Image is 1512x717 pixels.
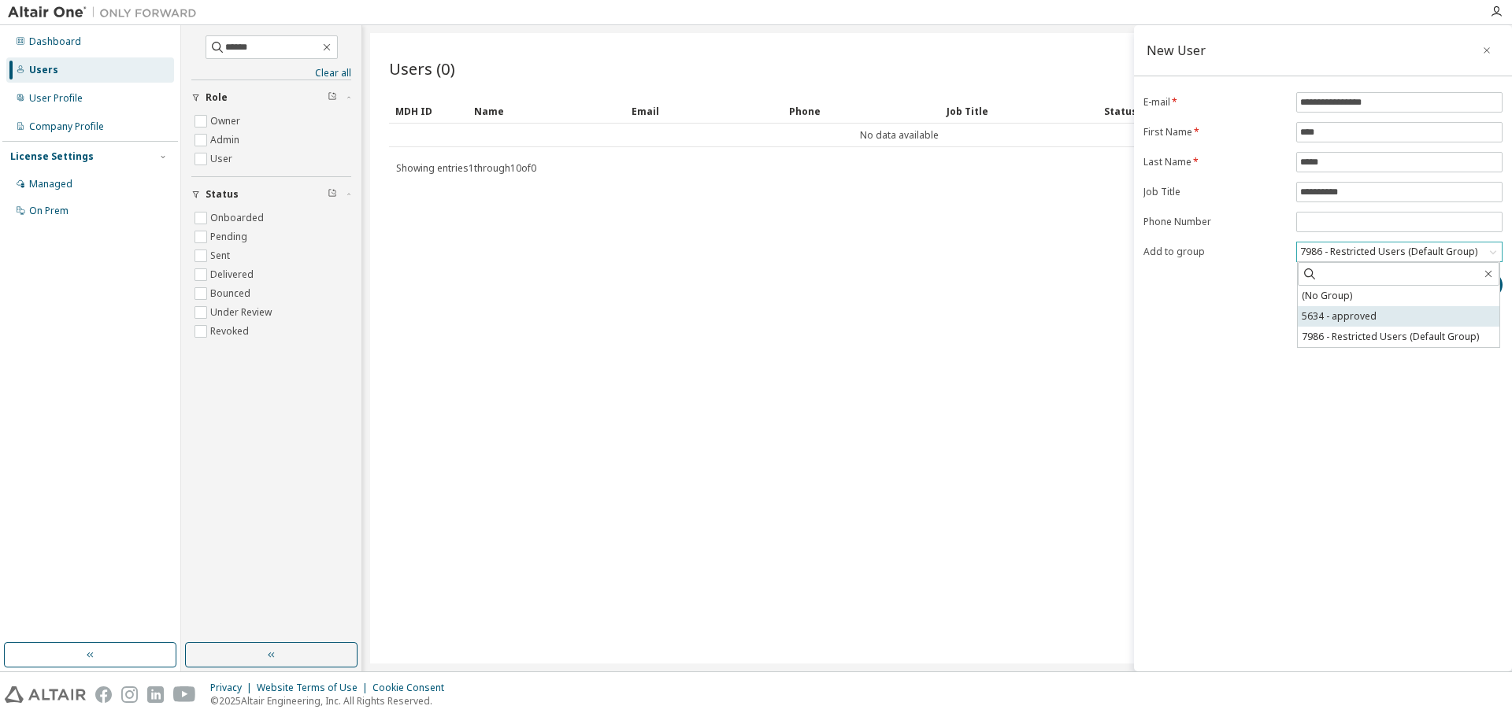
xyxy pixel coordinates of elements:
button: Status [191,177,351,212]
img: Altair One [8,5,205,20]
span: Clear filter [328,188,337,201]
button: Role [191,80,351,115]
div: MDH ID [395,98,461,124]
div: Email [632,98,776,124]
td: No data available [389,124,1410,147]
span: Role [206,91,228,104]
div: Name [474,98,619,124]
div: Users [29,64,58,76]
img: instagram.svg [121,686,138,703]
div: License Settings [10,150,94,163]
label: Sent [210,246,233,265]
div: 7986 - Restricted Users (Default Group) [1298,243,1480,261]
div: Job Title [947,98,1091,124]
div: New User [1147,44,1206,57]
div: Phone [789,98,934,124]
label: E-mail [1143,96,1287,109]
span: Status [206,188,239,201]
label: Add to group [1143,246,1287,258]
label: Last Name [1143,156,1287,168]
label: Job Title [1143,186,1287,198]
label: Owner [210,112,243,131]
div: Cookie Consent [372,682,454,694]
label: Admin [210,131,243,150]
label: Pending [210,227,250,246]
img: facebook.svg [95,686,112,703]
label: Under Review [210,303,275,322]
label: First Name [1143,126,1287,139]
div: Status [1104,98,1403,124]
span: Showing entries 1 through 10 of 0 [396,161,536,175]
img: altair_logo.svg [5,686,86,703]
img: youtube.svg [173,686,196,703]
label: Phone Number [1143,216,1287,228]
div: User Profile [29,92,83,105]
label: Bounced [210,284,254,303]
label: Onboarded [210,209,267,227]
div: Privacy [210,682,257,694]
li: (No Group) [1298,286,1499,306]
div: Company Profile [29,120,104,133]
span: Users (0) [389,57,455,79]
a: Clear all [191,67,351,79]
div: 7986 - Restricted Users (Default Group) [1297,242,1502,261]
div: On Prem [29,205,69,217]
span: Clear filter [328,91,337,104]
label: Delivered [210,265,257,284]
p: © 2025 Altair Engineering, Inc. All Rights Reserved. [210,694,454,708]
div: Dashboard [29,35,81,48]
label: User [210,150,235,168]
label: Revoked [210,322,252,341]
img: linkedin.svg [147,686,164,703]
div: Website Terms of Use [257,682,372,694]
div: Managed [29,178,72,190]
